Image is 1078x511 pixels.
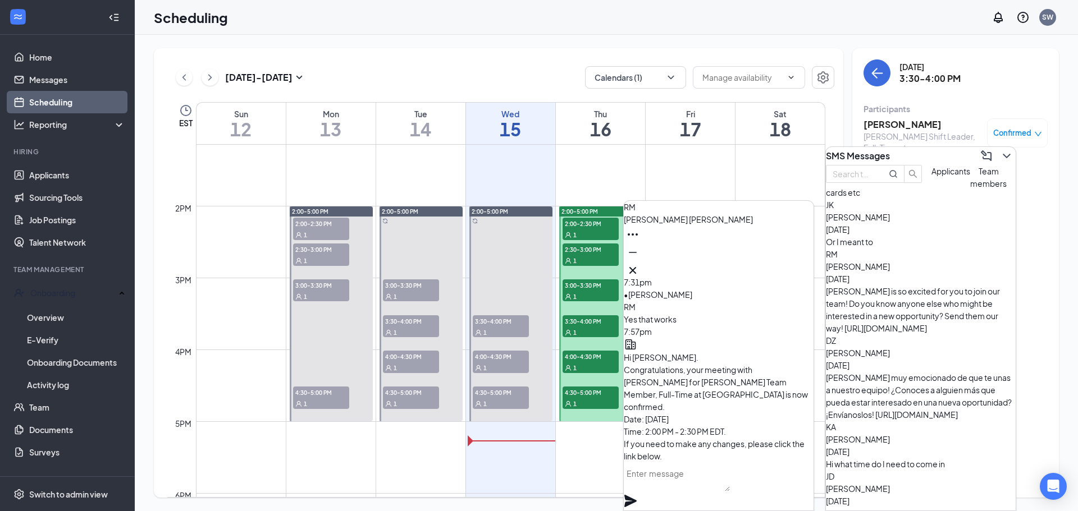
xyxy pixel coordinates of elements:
[286,108,376,119] div: Mon
[826,348,890,358] span: [PERSON_NAME]
[293,71,306,84] svg: SmallChevronDown
[626,246,640,259] svg: Minimize
[376,103,465,144] a: October 14, 2025
[466,108,555,119] div: Wed
[626,228,640,241] svg: Ellipses
[108,12,120,23] svg: Collapse
[385,329,392,336] svg: User
[394,364,397,372] span: 1
[826,371,1016,421] div: [PERSON_NAME] muy emocionado de que te unas a nuestro equipo! ¿Conoces a alguien más que pueda es...
[931,166,970,176] span: Applicants
[565,365,572,371] svg: User
[197,103,286,144] a: October 12, 2025
[565,400,572,407] svg: User
[826,224,849,234] span: [DATE]
[204,71,216,84] svg: ChevronRight
[385,400,392,407] svg: User
[563,386,619,398] span: 4:30-5:00 PM
[565,293,572,300] svg: User
[573,257,577,265] span: 1
[29,489,108,500] div: Switch to admin view
[154,8,228,27] h1: Scheduling
[29,91,125,113] a: Scheduling
[295,257,302,264] svg: User
[292,208,328,215] span: 2:00-5:00 PM
[293,218,349,229] span: 2:00-2:30 PM
[826,212,890,222] span: [PERSON_NAME]
[573,400,577,408] span: 1
[826,261,890,271] span: [PERSON_NAME]
[293,279,349,291] span: 3:00-3:30 PM
[13,147,123,156] div: Hiring
[179,104,193,117] svg: Clock
[225,71,293,84] h3: [DATE] - [DATE]
[556,103,645,144] a: October 16, 2025
[702,71,782,84] input: Manage availability
[736,119,825,139] h1: 18
[905,169,921,178] span: search
[556,108,645,119] div: Thu
[13,475,123,484] div: Payroll
[624,225,642,243] button: Ellipses
[980,149,993,163] svg: ComposeMessage
[904,165,922,183] button: search
[13,489,25,500] svg: Settings
[826,236,1016,248] div: Or I meant to
[466,119,555,139] h1: 15
[173,489,194,501] div: 6pm
[202,69,218,86] button: ChevronRight
[1034,130,1042,138] span: down
[1000,149,1013,163] svg: ChevronDown
[376,119,465,139] h1: 14
[626,264,640,277] svg: Cross
[624,289,692,300] span: • [PERSON_NAME]
[29,186,125,209] a: Sourcing Tools
[483,329,487,337] span: 1
[826,470,1016,482] div: JD
[624,201,814,213] div: RM
[27,374,125,396] a: Activity log
[483,400,487,408] span: 1
[826,421,1016,433] div: KA
[29,209,125,231] a: Job Postings
[197,108,286,119] div: Sun
[826,248,1016,260] div: RM
[472,218,478,224] svg: Sync
[1040,473,1067,500] div: Open Intercom Messenger
[826,496,849,506] span: [DATE]
[394,400,397,408] span: 1
[293,386,349,398] span: 4:30-5:00 PM
[475,365,482,371] svg: User
[624,243,642,261] button: Minimize
[394,293,397,301] span: 1
[565,329,572,336] svg: User
[565,232,572,238] svg: User
[573,364,577,372] span: 1
[475,400,482,407] svg: User
[29,418,125,441] a: Documents
[665,72,677,83] svg: ChevronDown
[27,351,125,374] a: Onboarding Documents
[826,285,1016,334] div: [PERSON_NAME] is so excited for you to join our team! Do you know anyone else who might be intere...
[624,314,677,324] span: Yes that works
[179,117,193,128] span: EST
[13,119,25,130] svg: Analysis
[176,69,193,86] button: ChevronLeft
[383,351,439,362] span: 4:00-4:30 PM
[561,208,598,215] span: 2:00-5:00 PM
[286,103,376,144] a: October 13, 2025
[563,315,619,326] span: 3:30-4:00 PM
[473,351,529,362] span: 4:00-4:30 PM
[563,279,619,291] span: 3:00-3:30 PM
[646,103,735,144] a: October 17, 2025
[624,494,637,508] svg: Plane
[179,71,190,84] svg: ChevronLeft
[173,417,194,430] div: 5pm
[475,329,482,336] svg: User
[295,293,302,300] svg: User
[889,169,898,178] svg: MagnifyingGlass
[826,334,1016,347] div: DZ
[573,293,577,301] span: 1
[293,243,349,255] span: 2:30-3:00 PM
